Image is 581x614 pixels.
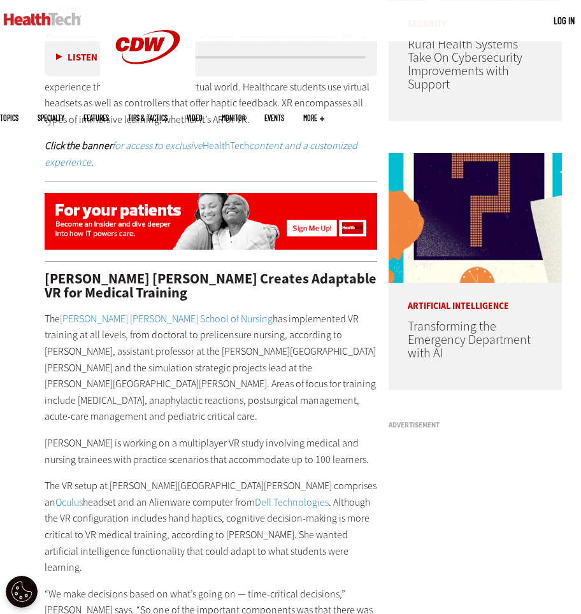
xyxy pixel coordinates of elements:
[554,15,575,26] a: Log in
[45,139,357,169] em: .
[408,318,531,362] a: Transforming the Emergency Department with AI
[45,272,377,301] h2: [PERSON_NAME] [PERSON_NAME] Creates Adaptable VR for Medical Training
[264,114,284,122] a: Events
[389,153,562,283] img: illustration of question mark
[222,114,245,122] a: MonITor
[187,114,203,122] a: Video
[45,139,357,169] a: content and a customized experience
[45,193,377,250] img: Insider: Patient-Centered Care
[389,283,562,311] p: Artificial Intelligence
[60,312,273,325] a: [PERSON_NAME] [PERSON_NAME] School of Nursing
[203,139,249,152] a: HealthTech
[83,114,109,122] a: Features
[45,311,377,425] p: The has implemented VR training at all levels, from doctoral to prelicensure nursing, according t...
[255,496,329,509] a: Dell Technologies
[389,422,562,429] h3: Advertisement
[6,576,38,608] button: Open Preferences
[128,114,168,122] a: Tips & Tactics
[55,496,83,509] a: Oculus
[112,139,203,152] a: for access to exclusive
[389,434,580,593] iframe: advertisement
[100,84,196,97] a: CDW
[4,13,81,25] img: Home
[554,14,575,27] div: User menu
[6,576,38,608] div: Cookie Settings
[45,478,377,576] p: The VR setup at [PERSON_NAME][GEOGRAPHIC_DATA][PERSON_NAME] comprises an headset and an Alienware...
[303,114,324,122] span: More
[45,139,112,152] strong: Click the banner
[45,435,377,468] p: [PERSON_NAME] is working on a multiplayer VR study involving medical and nursing trainees with pr...
[38,114,64,122] span: Specialty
